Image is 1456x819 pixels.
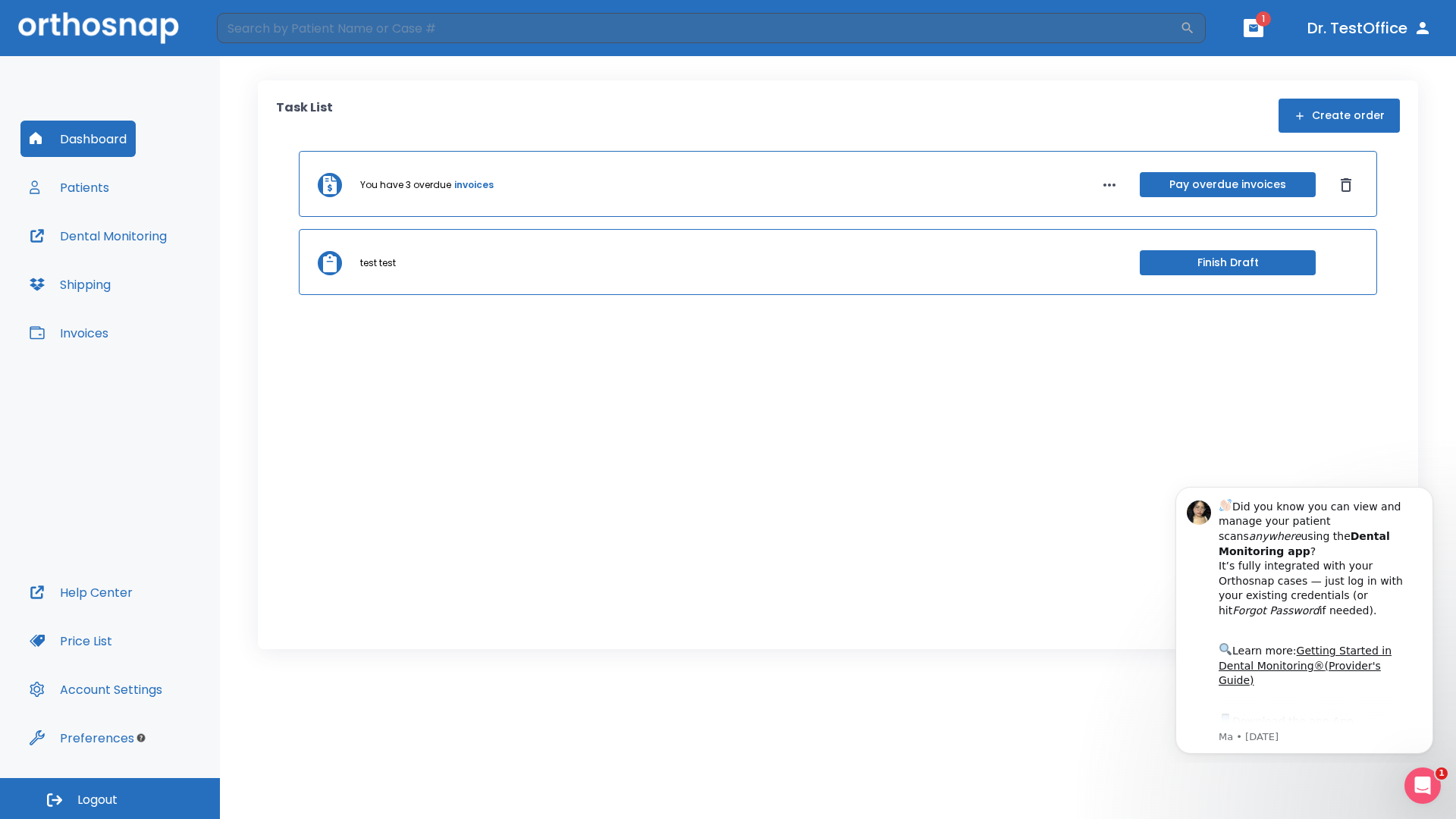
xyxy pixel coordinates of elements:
[360,178,451,192] p: You have 3 overdue
[77,792,118,808] span: Logout
[1404,767,1441,804] iframe: Intercom live chat
[20,574,142,610] button: Help Center
[20,218,176,254] button: Dental Monitoring
[276,99,333,133] p: Task List
[20,671,171,708] button: Account Settings
[20,266,120,303] button: Shipping
[20,315,118,351] button: Invoices
[1334,173,1358,197] button: Dismiss
[257,24,269,36] button: Dismiss notification
[360,256,396,270] p: test test
[66,257,257,271] p: Message from Ma, sent 7w ago
[20,169,118,206] button: Patients
[20,720,143,756] button: Preferences
[1301,14,1438,42] button: Dr. TestOffice
[1140,250,1316,275] button: Finish Draft
[1279,99,1400,133] button: Create order
[134,731,148,745] div: Tooltip anchor
[66,242,201,269] a: App Store
[1256,11,1271,27] span: 1
[1140,172,1316,197] button: Pay overdue invoices
[20,121,136,157] button: Dashboard
[454,178,494,192] a: invoices
[18,12,179,43] img: Orthosnap
[66,238,257,315] div: Download the app: | ​ Let us know if you need help getting started!
[217,13,1180,43] input: Search by Patient Name or Case #
[20,623,121,659] button: Price List
[1153,473,1456,763] iframe: Intercom notifications message
[1436,767,1448,780] span: 1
